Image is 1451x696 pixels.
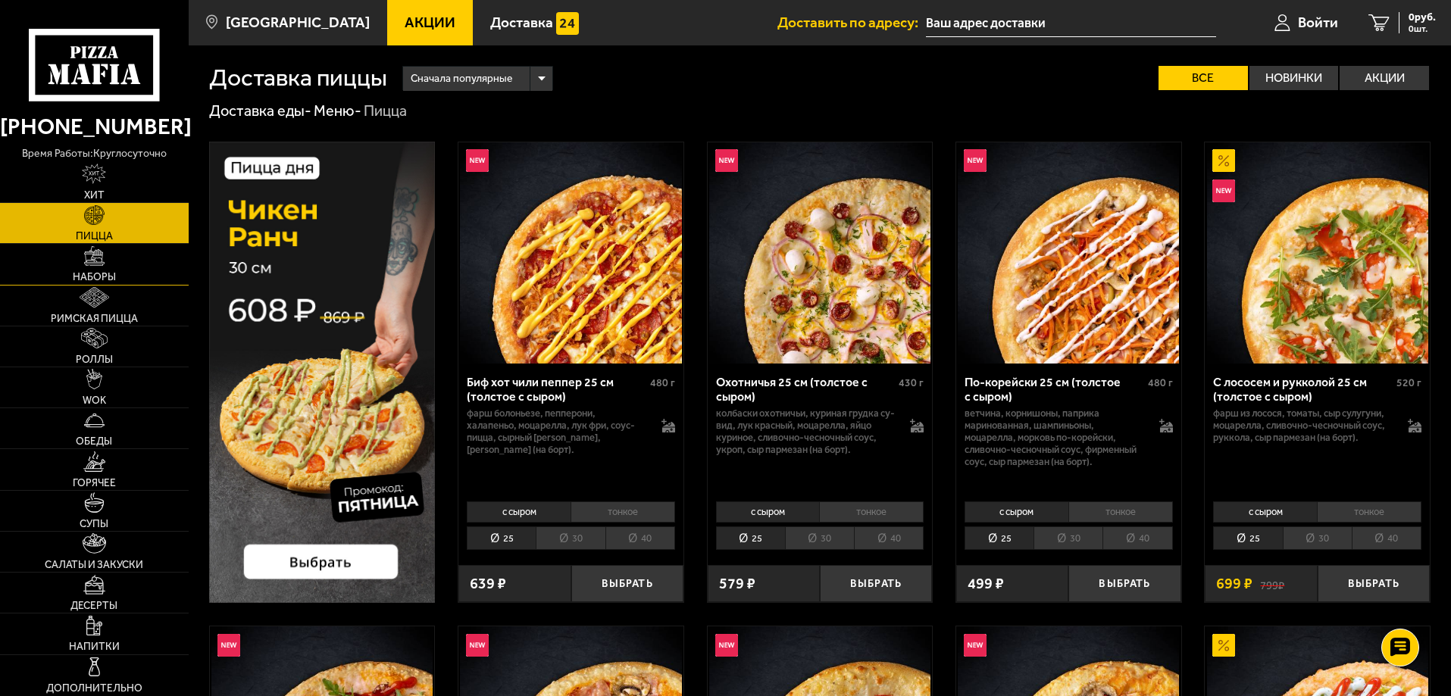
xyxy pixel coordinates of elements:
img: Новинка [964,634,987,657]
a: Доставка еды- [209,101,311,120]
span: 480 г [1148,376,1173,389]
span: Доставить по адресу: [777,15,926,30]
img: Охотничья 25 см (толстое с сыром) [709,142,930,364]
span: Роллы [76,354,113,365]
span: 639 ₽ [470,576,506,591]
img: Новинка [466,149,489,172]
li: 25 [716,526,785,550]
button: Выбрать [1318,565,1430,602]
span: Пицца [76,231,113,242]
button: Выбрать [571,565,683,602]
img: По-корейски 25 см (толстое с сыром) [958,142,1179,364]
li: 40 [854,526,924,550]
img: Акционный [1212,149,1235,172]
span: 0 шт. [1409,24,1436,33]
label: Все [1159,66,1248,90]
h1: Доставка пиццы [209,66,387,90]
span: 480 г [650,376,675,389]
img: Биф хот чили пеппер 25 см (толстое с сыром) [460,142,681,364]
button: Выбрать [820,565,932,602]
a: Меню- [314,101,361,120]
li: 25 [467,526,536,550]
img: Акционный [1212,634,1235,657]
span: Доставка [490,15,553,30]
span: Горячее [73,478,116,488]
span: WOK [83,395,106,406]
li: 40 [1352,526,1421,550]
li: тонкое [1317,501,1421,523]
span: Десерты [70,601,117,611]
li: 30 [536,526,605,550]
li: с сыром [1213,501,1317,523]
li: с сыром [965,501,1068,523]
img: Новинка [715,149,738,172]
li: с сыром [467,501,571,523]
li: 30 [785,526,854,550]
s: 799 ₽ [1260,576,1284,591]
span: Супы [80,519,108,529]
p: ветчина, корнишоны, паприка маринованная, шампиньоны, моцарелла, морковь по-корейски, сливочно-че... [965,407,1144,468]
span: Дополнительно [46,683,142,694]
span: Акции [405,15,455,30]
img: Новинка [964,149,987,172]
li: с сыром [716,501,820,523]
span: 430 г [899,376,924,389]
span: 520 г [1396,376,1421,389]
div: С лососем и рукколой 25 см (толстое с сыром) [1213,375,1393,404]
li: 40 [605,526,675,550]
li: 30 [1034,526,1102,550]
img: С лососем и рукколой 25 см (толстое с сыром) [1207,142,1428,364]
span: Сначала популярные [411,64,512,93]
li: 40 [1102,526,1172,550]
li: 30 [1283,526,1352,550]
p: колбаски охотничьи, куриная грудка су-вид, лук красный, моцарелла, яйцо куриное, сливочно-чесночн... [716,407,896,456]
img: Новинка [715,634,738,657]
label: Новинки [1249,66,1339,90]
a: НовинкаОхотничья 25 см (толстое с сыром) [708,142,933,364]
div: Пицца [364,101,407,121]
span: Обеды [76,436,112,447]
img: 15daf4d41897b9f0e9f617042186c801.svg [556,12,579,35]
li: тонкое [571,501,675,523]
div: По-корейски 25 см (толстое с сыром) [965,375,1144,404]
img: Новинка [466,634,489,657]
li: тонкое [819,501,924,523]
span: 699 ₽ [1216,576,1252,591]
span: 499 ₽ [968,576,1004,591]
span: Напитки [69,641,120,652]
label: Акции [1340,66,1429,90]
a: НовинкаБиф хот чили пеппер 25 см (толстое с сыром) [458,142,683,364]
span: [GEOGRAPHIC_DATA] [226,15,370,30]
a: АкционныйНовинкаС лососем и рукколой 25 см (толстое с сыром) [1205,142,1430,364]
li: тонкое [1068,501,1173,523]
button: Выбрать [1068,565,1181,602]
input: Ваш адрес доставки [926,9,1216,37]
span: Салаты и закуски [45,560,143,570]
span: 579 ₽ [719,576,755,591]
span: Хит [84,190,105,201]
span: 0 руб. [1409,12,1436,23]
li: 25 [965,526,1034,550]
span: Римская пицца [51,314,138,324]
img: Новинка [217,634,240,657]
div: Биф хот чили пеппер 25 см (толстое с сыром) [467,375,646,404]
li: 25 [1213,526,1282,550]
img: Новинка [1212,179,1235,202]
span: Наборы [73,272,116,282]
p: фарш из лосося, томаты, сыр сулугуни, моцарелла, сливочно-чесночный соус, руккола, сыр пармезан (... [1213,407,1393,444]
span: Войти [1298,15,1338,30]
a: НовинкаПо-корейски 25 см (толстое с сыром) [956,142,1181,364]
p: фарш болоньезе, пепперони, халапеньо, моцарелла, лук фри, соус-пицца, сырный [PERSON_NAME], [PERS... [467,407,646,456]
div: Охотничья 25 см (толстое с сыром) [716,375,896,404]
